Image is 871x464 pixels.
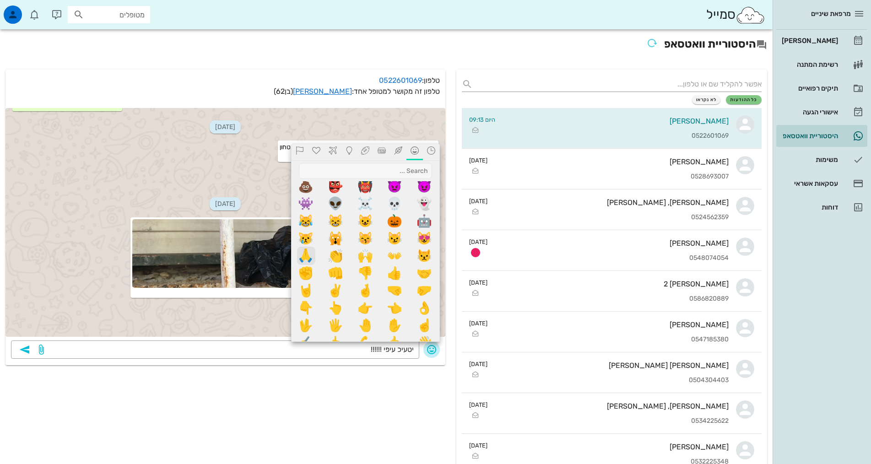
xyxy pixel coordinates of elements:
[386,317,404,334] span: ✋
[386,264,404,282] span: 👍
[386,178,404,195] span: 👿
[327,299,345,317] span: 👆
[357,334,374,351] span: 💪
[416,317,433,334] span: ☝️
[298,212,315,230] span: 😹
[776,54,867,76] a: רשימת המתנה
[357,264,374,282] span: 👎
[495,157,729,166] div: [PERSON_NAME]
[495,442,729,451] div: [PERSON_NAME]
[357,299,374,317] span: 👉
[357,212,374,230] span: 😺
[276,87,285,96] span: 62
[327,282,345,299] span: ✌️
[298,264,315,282] span: ✊
[357,282,374,299] span: 🤞
[780,61,838,68] div: רשימת המתנה
[776,77,867,99] a: תיקים רפואיים
[274,87,293,96] span: (בן )
[280,143,437,151] span: [PERSON_NAME] אל [PERSON_NAME] יקולון סיכת בטחון
[11,75,440,86] p: טלפון:
[416,247,433,264] span: 😾
[298,317,315,334] span: 🖖
[132,288,436,296] small: 09:13
[280,152,437,160] small: 07:45
[469,400,487,409] small: [DATE]
[495,417,729,425] div: 0534225622
[780,108,838,116] div: אישורי הגעה
[469,197,487,205] small: [DATE]
[469,441,487,450] small: [DATE]
[298,299,315,317] span: 👇
[776,30,867,52] a: [PERSON_NAME]
[298,178,315,195] span: 💩
[416,230,433,247] span: 😻
[386,230,404,247] span: 😼
[495,336,729,344] div: 0547185380
[357,230,374,247] span: 😽
[469,319,487,328] small: [DATE]
[379,76,422,85] a: 0522601069
[327,334,345,351] span: 🖕
[386,334,404,351] span: 🤙
[294,146,305,158] span: Flags
[469,237,487,246] small: [DATE]
[736,6,765,24] img: SmileCloud logo
[696,97,717,103] span: לא נקראו
[495,361,729,370] div: [PERSON_NAME] [PERSON_NAME]
[416,264,433,282] span: 🤝
[416,178,433,195] span: 😈
[495,295,729,303] div: 0586820889
[386,195,404,212] span: 💀
[386,247,404,264] span: 👐
[311,146,322,158] span: Symbols
[469,360,487,368] small: [DATE]
[811,10,851,18] span: מרפאת שיניים
[376,146,387,158] span: Foods
[495,254,729,262] div: 0548074054
[327,317,345,334] span: 🖐
[776,101,867,123] a: אישורי הגעה
[293,87,352,96] a: [PERSON_NAME]
[503,132,729,140] div: 0522601069
[327,212,345,230] span: 😸
[726,95,762,104] button: כל ההודעות
[495,402,729,410] div: [PERSON_NAME], [PERSON_NAME]
[327,178,345,195] span: 👺
[210,120,241,134] span: [DATE]
[299,163,432,179] input: Search ...
[495,320,729,329] div: [PERSON_NAME]
[780,156,838,163] div: משימות
[357,247,374,264] span: 🙌
[327,247,345,264] span: 👏
[776,196,867,218] a: דוחות
[416,299,433,317] span: 👌
[495,214,729,221] div: 0524562359
[495,280,729,288] div: [PERSON_NAME] 2
[357,317,374,334] span: 🤚
[357,178,374,195] span: 👹
[298,334,315,351] span: ✍️
[776,173,867,194] a: עסקאות אשראי
[360,146,371,158] span: Activity
[495,173,729,181] div: 0528693007
[780,132,838,140] div: היסטוריית וואטסאפ
[469,115,495,124] small: היום 09:13
[298,195,315,212] span: 👾
[409,146,420,158] span: Peoples
[730,97,757,103] span: כל ההודעות
[706,5,765,25] div: סמייל
[298,230,315,247] span: 😿
[469,156,487,165] small: [DATE]
[780,85,838,92] div: תיקים רפואיים
[503,117,729,125] div: [PERSON_NAME]
[416,282,433,299] span: 🤛
[386,299,404,317] span: 👈
[495,377,729,384] div: 0504304403
[357,195,374,212] span: ☠️
[476,77,762,92] input: אפשר להקליד שם או טלפון...
[393,146,404,158] span: Nature
[495,198,729,207] div: [PERSON_NAME], [PERSON_NAME]
[327,195,345,212] span: 👽
[426,146,437,158] span: Frequently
